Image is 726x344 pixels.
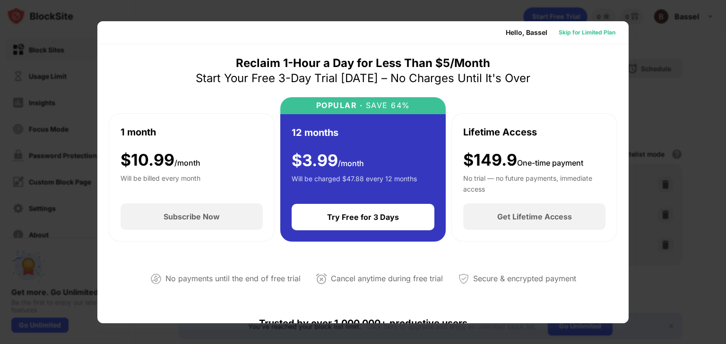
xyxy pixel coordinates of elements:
div: $ 3.99 [292,151,364,170]
div: Hello, Bassel [506,29,547,36]
div: 1 month [121,125,156,139]
div: Start Your Free 3-Day Trial [DATE] – No Charges Until It's Over [196,71,530,86]
div: $149.9 [463,151,583,170]
div: 12 months [292,126,338,140]
div: No payments until the end of free trial [165,272,301,285]
div: Subscribe Now [164,212,220,221]
div: POPULAR · [316,101,363,110]
img: not-paying [150,273,162,285]
div: No trial — no future payments, immediate access [463,173,605,192]
img: cancel-anytime [316,273,327,285]
div: Lifetime Access [463,125,537,139]
div: Will be billed every month [121,173,200,192]
div: SAVE 64% [363,101,410,110]
div: Reclaim 1-Hour a Day for Less Than $5/Month [236,56,490,71]
div: Will be charged $47.88 every 12 months [292,174,417,193]
div: Secure & encrypted payment [473,272,576,285]
span: /month [338,159,364,168]
div: $ 10.99 [121,151,200,170]
div: Try Free for 3 Days [327,212,399,222]
img: secured-payment [458,273,469,285]
div: Cancel anytime during free trial [331,272,443,285]
div: Get Lifetime Access [497,212,572,221]
div: Skip for Limited Plan [559,28,615,37]
span: One-time payment [517,158,583,168]
span: /month [174,158,200,168]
